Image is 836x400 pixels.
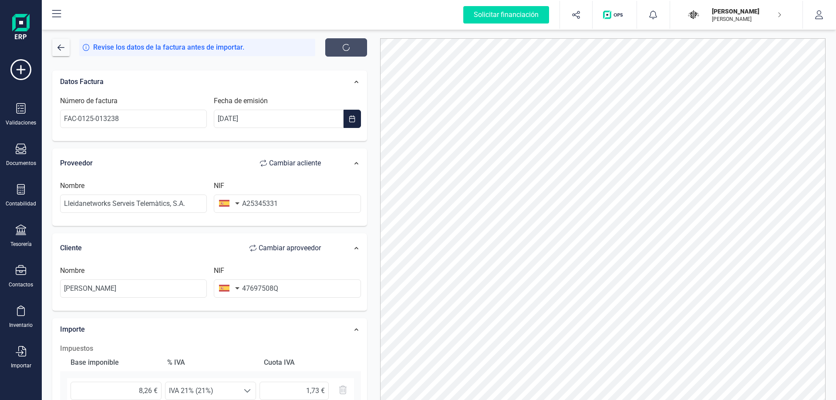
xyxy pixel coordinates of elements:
[10,241,32,248] div: Tesorería
[60,266,84,276] label: Nombre
[165,382,239,400] span: IVA 21% (21%)
[260,354,354,371] div: Cuota IVA
[12,14,30,42] img: Logo Finanedi
[453,1,560,29] button: Solicitar financiación
[60,325,85,333] span: Importe
[60,181,84,191] label: Nombre
[241,239,330,257] button: Cambiar aproveedor
[269,158,321,168] span: Cambiar a cliente
[60,343,361,354] h2: Impuestos
[6,160,36,167] div: Documentos
[9,281,33,288] div: Contactos
[681,1,792,29] button: JO[PERSON_NAME][PERSON_NAME]
[60,96,118,106] label: Número de factura
[251,155,330,172] button: Cambiar acliente
[56,72,334,91] div: Datos Factura
[67,354,160,371] div: Base imponible
[93,42,244,53] span: Revise los datos de la factura antes de importar.
[60,155,330,172] div: Proveedor
[260,382,329,400] input: 0,00 €
[214,181,224,191] label: NIF
[603,10,626,19] img: Logo de OPS
[712,7,782,16] p: [PERSON_NAME]
[9,322,33,329] div: Inventario
[712,16,782,23] p: [PERSON_NAME]
[11,362,31,369] div: Importar
[60,239,330,257] div: Cliente
[71,382,162,400] input: 0,00 €
[684,5,703,24] img: JO
[214,266,224,276] label: NIF
[6,119,36,126] div: Validaciones
[463,6,549,24] div: Solicitar financiación
[164,354,257,371] div: % IVA
[214,96,268,106] label: Fecha de emisión
[598,1,631,29] button: Logo de OPS
[259,243,321,253] span: Cambiar a proveedor
[6,200,36,207] div: Contabilidad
